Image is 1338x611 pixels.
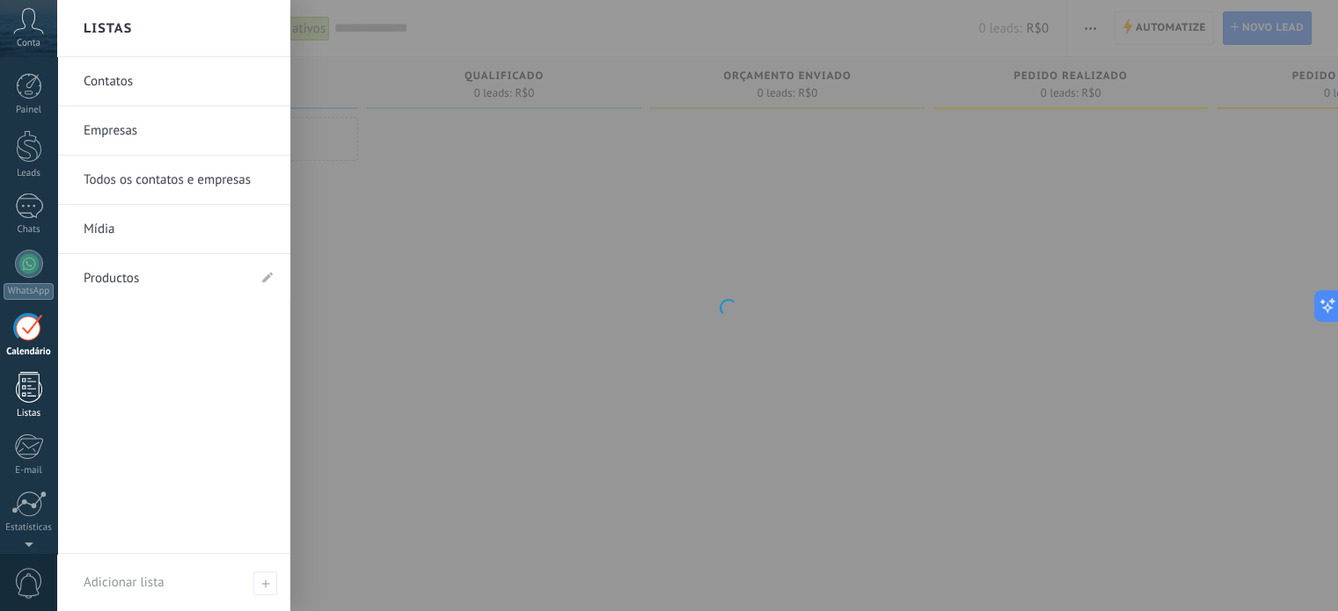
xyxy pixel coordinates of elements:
a: Productos [84,254,246,303]
div: Calendário [4,346,55,358]
div: Painel [4,105,55,116]
div: Estatísticas [4,522,55,534]
div: Listas [4,408,55,419]
div: E-mail [4,465,55,476]
a: Todos os contatos e empresas [84,156,273,205]
a: Contatos [84,57,273,106]
div: Chats [4,224,55,236]
a: Mídia [84,205,273,254]
div: WhatsApp [4,283,54,300]
a: Empresas [84,106,273,156]
h2: Listas [84,1,132,56]
div: Leads [4,168,55,179]
span: Adicionar lista [253,571,277,595]
span: Conta [17,38,40,49]
span: Adicionar lista [84,574,165,591]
